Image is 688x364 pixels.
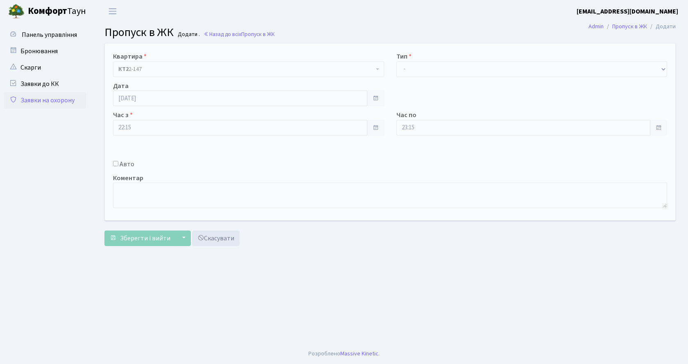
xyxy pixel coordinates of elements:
[113,110,133,120] label: Час з
[4,76,86,92] a: Заявки до КК
[4,59,86,76] a: Скарги
[113,52,147,61] label: Квартира
[588,22,604,31] a: Admin
[113,81,129,90] label: Дата
[102,5,123,18] button: Переключити навігацію
[22,30,77,39] span: Панель управління
[340,349,378,358] a: Massive Kinetic
[118,65,374,73] span: <b>КТ2</b>&nbsp;&nbsp;&nbsp;2-147
[120,159,134,169] label: Авто
[104,24,174,41] span: Пропуск в ЖК
[120,234,170,243] span: Зберегти і вийти
[396,110,416,120] label: Час по
[176,31,200,38] small: Додати .
[4,43,86,59] a: Бронювання
[28,5,67,18] b: Комфорт
[612,22,647,31] a: Пропуск в ЖК
[4,27,86,43] a: Панель управління
[192,231,240,246] a: Скасувати
[204,30,275,38] a: Назад до всіхПропуск в ЖК
[113,61,384,77] span: <b>КТ2</b>&nbsp;&nbsp;&nbsp;2-147
[113,173,143,183] label: Коментар
[8,3,25,20] img: logo.png
[308,349,380,358] div: Розроблено .
[647,22,676,31] li: Додати
[241,30,275,38] span: Пропуск в ЖК
[118,65,129,73] b: КТ2
[577,7,678,16] a: [EMAIL_ADDRESS][DOMAIN_NAME]
[396,52,412,61] label: Тип
[4,92,86,109] a: Заявки на охорону
[28,5,86,18] span: Таун
[104,231,176,246] button: Зберегти і вийти
[576,18,688,35] nav: breadcrumb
